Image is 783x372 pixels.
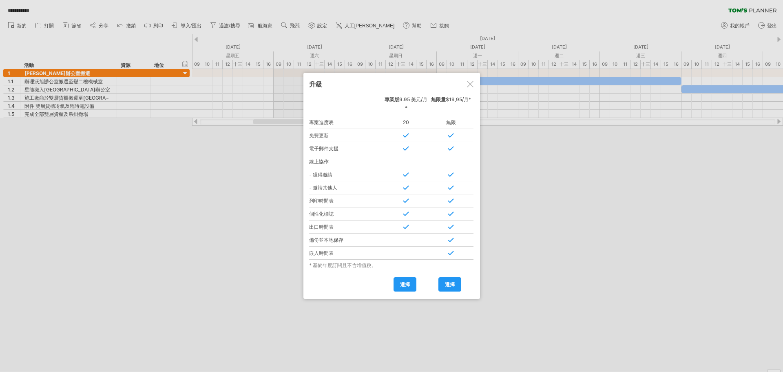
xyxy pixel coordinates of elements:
[309,158,329,165] font: 線上協作
[309,250,334,256] font: 嵌入時間表
[309,172,332,178] font: - 獲得邀請
[385,96,399,102] font: 專業版
[438,277,461,292] a: 選擇
[309,132,329,138] font: 免費更新
[394,277,416,292] a: 選擇
[309,224,334,230] font: 出口時間表
[309,185,337,191] font: - 邀請其他人
[309,211,334,217] font: 個性化標誌
[431,96,446,102] font: 無限量
[309,145,338,151] font: 電子郵件支援
[403,119,409,125] font: 20
[445,281,455,287] font: 選擇
[309,119,334,125] font: 專案進度表
[309,262,376,268] font: * 基於年度訂閱且不含增值稅。
[446,96,471,102] font: $19,95/月*
[399,96,427,111] font: 9.95 美元/月*
[309,198,334,204] font: 列印時間表
[309,237,343,243] font: 備份並本地保存
[309,80,322,88] font: 升級
[446,119,456,125] font: 無限
[400,281,410,287] font: 選擇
